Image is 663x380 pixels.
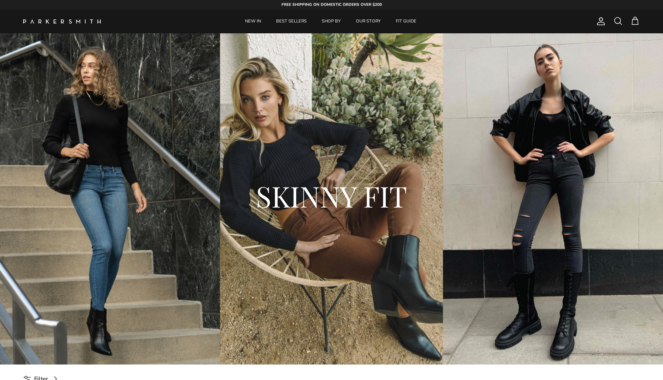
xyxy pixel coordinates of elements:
a: SHOP BY [315,10,348,33]
strong: FREE SHIPPING ON DOMESTIC ORDERS OVER $200 [281,2,382,7]
img: Parker Smith [23,19,101,24]
div: Primary [116,10,546,33]
a: NEW IN [238,10,268,33]
a: Account [593,17,606,26]
a: BEST SELLERS [269,10,314,33]
h2: SKINNY FIT [116,177,547,215]
a: FIT GUIDE [389,10,423,33]
a: OUR STORY [349,10,388,33]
